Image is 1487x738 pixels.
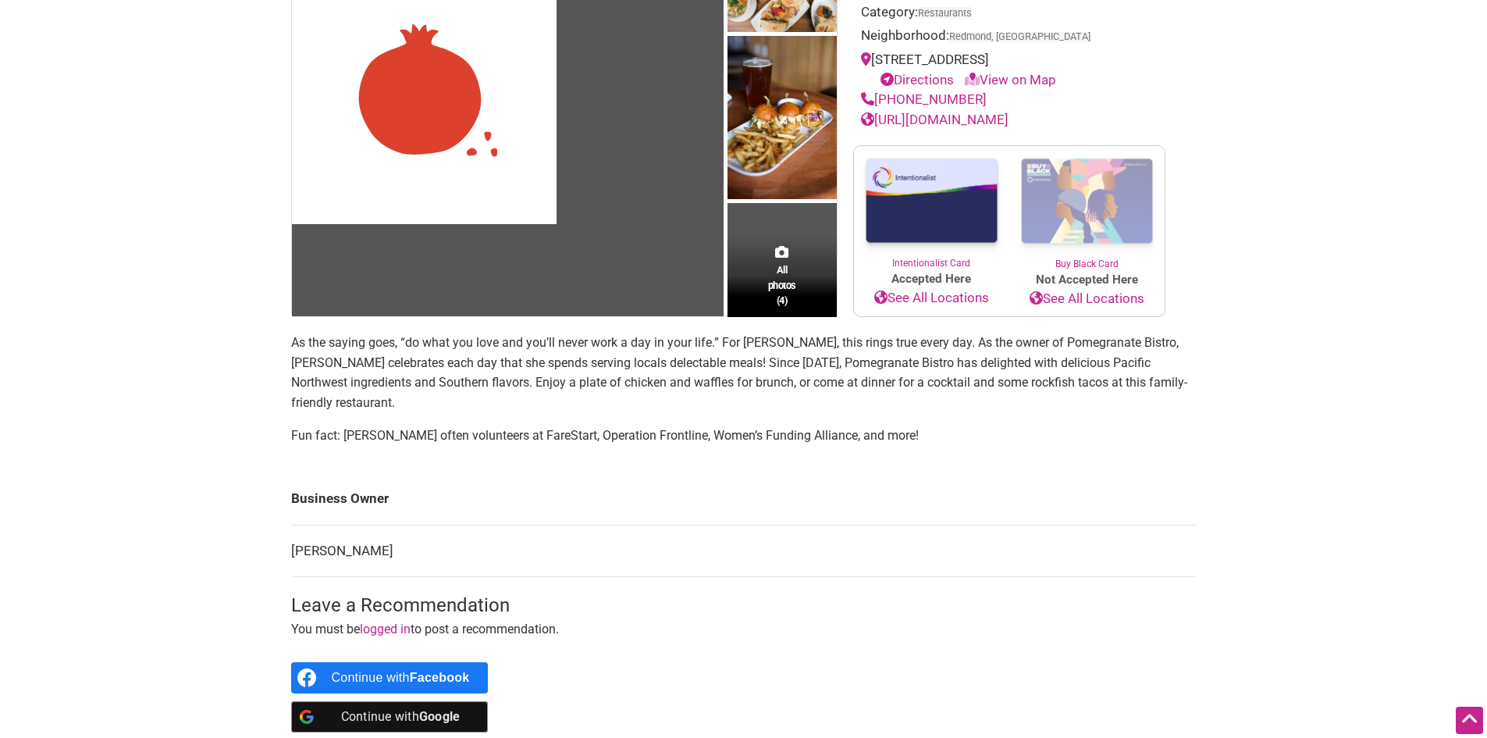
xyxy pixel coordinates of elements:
[291,662,489,693] a: Continue with <b>Facebook</b>
[332,662,470,693] div: Continue with
[1009,146,1165,271] a: Buy Black Card
[291,333,1197,412] p: As the saying goes, “do what you love and you’ll never work a day in your life.” For [PERSON_NAME...
[918,7,972,19] a: Restaurants
[419,709,461,724] b: Google
[861,2,1158,27] div: Category:
[1009,271,1165,289] span: Not Accepted Here
[861,50,1158,90] div: [STREET_ADDRESS]
[854,288,1009,308] a: See All Locations
[291,593,1197,619] h3: Leave a Recommendation
[360,622,411,636] a: logged in
[332,701,470,733] div: Continue with
[861,91,987,107] a: [PHONE_NUMBER]
[949,32,1090,42] span: Redmond, [GEOGRAPHIC_DATA]
[291,473,1197,525] td: Business Owner
[410,671,470,684] b: Facebook
[861,26,1158,50] div: Neighborhood:
[291,619,1197,640] p: You must be to post a recommendation.
[291,525,1197,577] td: [PERSON_NAME]
[965,72,1056,87] a: View on Map
[1009,289,1165,309] a: See All Locations
[291,426,1197,446] p: Fun fact: [PERSON_NAME] often volunteers at FareStart, Operation Frontline, Women’s Funding Allia...
[854,146,1009,270] a: Intentionalist Card
[880,72,954,87] a: Directions
[1456,707,1483,734] div: Scroll Back to Top
[854,146,1009,256] img: Intentionalist Card
[1009,146,1165,257] img: Buy Black Card
[861,112,1009,127] a: [URL][DOMAIN_NAME]
[768,262,796,307] span: All photos (4)
[291,701,489,733] a: Continue with <b>Google</b>
[854,270,1009,288] span: Accepted Here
